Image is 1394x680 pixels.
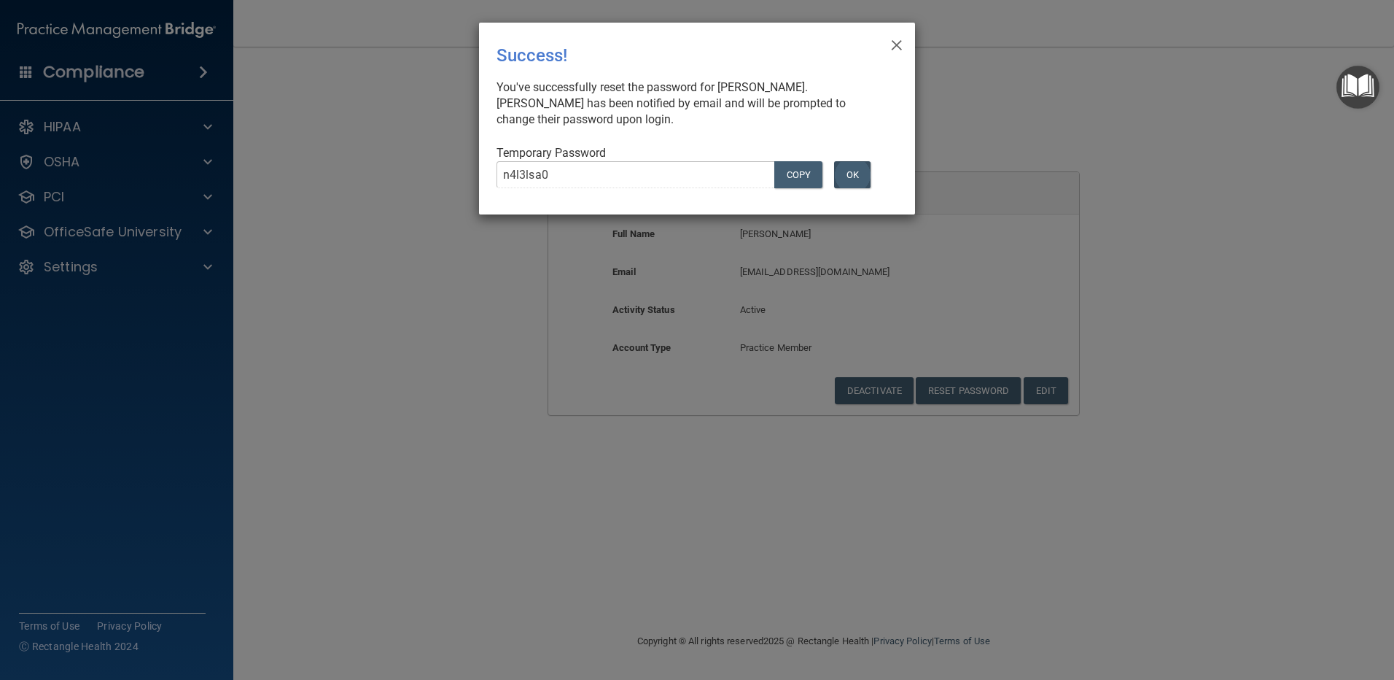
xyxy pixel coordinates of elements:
iframe: Drift Widget Chat Controller [1142,576,1377,635]
div: Success! [497,34,838,77]
span: × [890,28,903,58]
span: Temporary Password [497,146,606,160]
button: Open Resource Center [1336,66,1379,109]
div: You've successfully reset the password for [PERSON_NAME]. [PERSON_NAME] has been notified by emai... [497,80,886,128]
button: OK [834,161,871,188]
button: COPY [774,161,822,188]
